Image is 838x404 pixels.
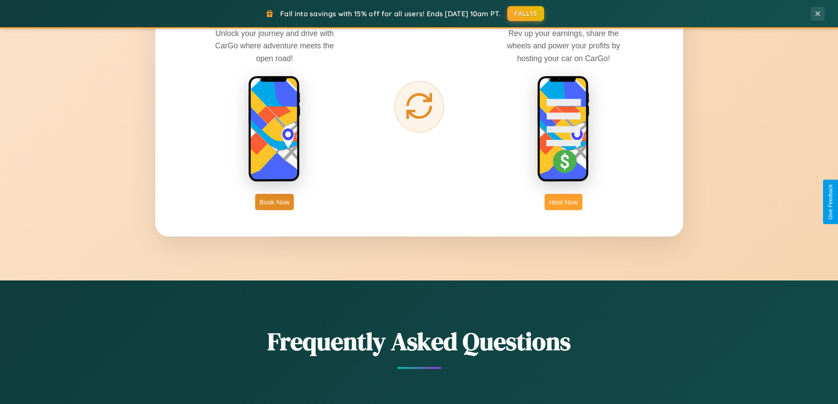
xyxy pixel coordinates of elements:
button: Host Now [545,194,582,210]
p: Rev up your earnings, share the wheels and power your profits by hosting your car on CarGo! [498,27,629,64]
button: Book Now [255,194,294,210]
div: Give Feedback [827,184,834,220]
img: rent phone [248,76,301,183]
button: FALL15 [507,6,544,21]
span: Fall into savings with 15% off for all users! Ends [DATE] 10am PT. [280,9,501,18]
h2: Frequently Asked Questions [155,324,683,358]
img: host phone [537,76,590,183]
p: Unlock your journey and drive with CarGo where adventure meets the open road! [209,27,340,64]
